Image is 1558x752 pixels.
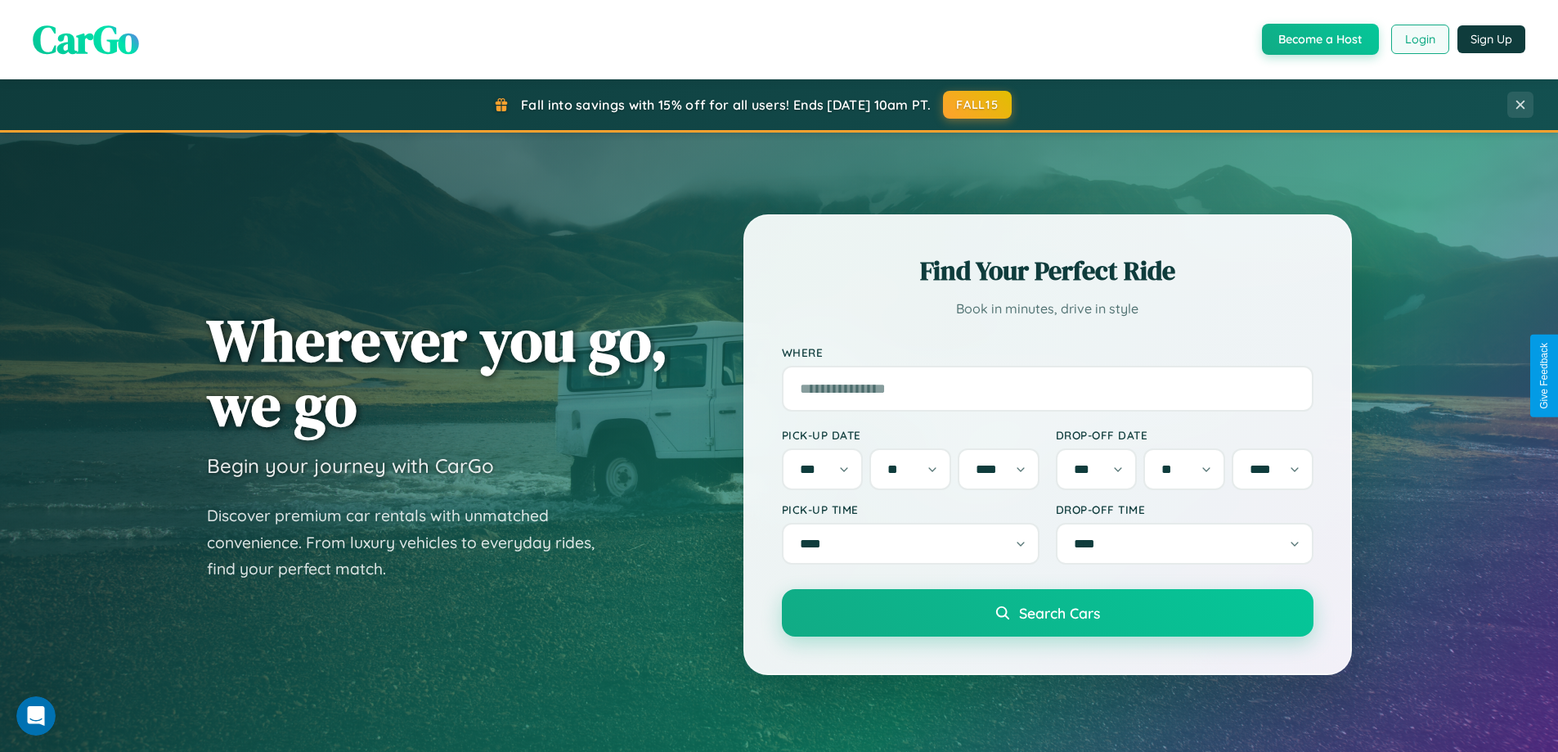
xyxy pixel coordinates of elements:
button: Sign Up [1457,25,1525,53]
button: FALL15 [943,91,1012,119]
h2: Find Your Perfect Ride [782,253,1313,289]
h3: Begin your journey with CarGo [207,453,494,478]
label: Pick-up Time [782,502,1039,516]
iframe: Intercom live chat [16,696,56,736]
p: Discover premium car rentals with unmatched convenience. From luxury vehicles to everyday rides, ... [207,502,616,583]
label: Pick-up Date [782,428,1039,442]
button: Search Cars [782,589,1313,637]
label: Drop-off Time [1056,502,1313,516]
label: Drop-off Date [1056,428,1313,442]
h1: Wherever you go, we go [207,308,668,437]
span: CarGo [33,12,139,66]
div: Give Feedback [1538,343,1550,409]
button: Become a Host [1262,24,1379,55]
span: Fall into savings with 15% off for all users! Ends [DATE] 10am PT. [521,97,931,113]
span: Search Cars [1019,604,1100,622]
button: Login [1391,25,1449,54]
p: Book in minutes, drive in style [782,297,1313,321]
label: Where [782,345,1313,359]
